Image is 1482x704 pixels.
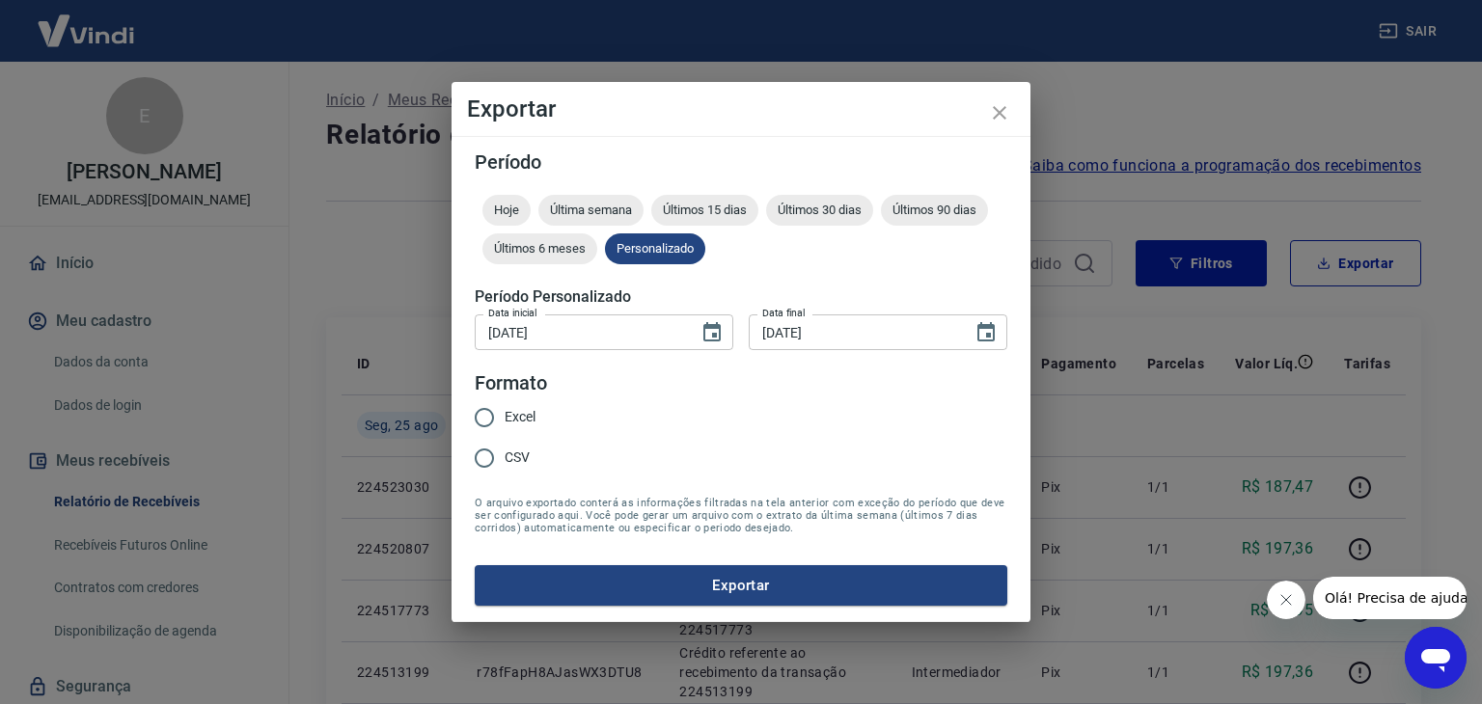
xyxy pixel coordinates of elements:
span: Última semana [538,203,644,217]
button: Choose date, selected date is 1 de ago de 2025 [693,313,731,352]
div: Hoje [482,195,531,226]
span: Últimos 15 dias [651,203,758,217]
iframe: Fechar mensagem [1267,581,1305,619]
button: Choose date, selected date is 25 de ago de 2025 [967,313,1005,352]
span: Hoje [482,203,531,217]
iframe: Mensagem da empresa [1313,577,1467,619]
h5: Período Personalizado [475,287,1007,307]
label: Data final [762,306,806,320]
div: Últimos 30 dias [766,195,873,226]
h4: Exportar [467,97,1015,121]
div: Personalizado [605,233,705,264]
label: Data inicial [488,306,537,320]
iframe: Botão para abrir a janela de mensagens [1405,627,1467,689]
span: O arquivo exportado conterá as informações filtradas na tela anterior com exceção do período que ... [475,497,1007,534]
span: Últimos 90 dias [881,203,988,217]
div: Última semana [538,195,644,226]
input: DD/MM/YYYY [749,314,959,350]
button: Exportar [475,565,1007,606]
span: CSV [505,447,530,468]
input: DD/MM/YYYY [475,314,685,350]
div: Últimos 6 meses [482,233,597,264]
div: Últimos 90 dias [881,195,988,226]
span: Olá! Precisa de ajuda? [12,14,162,29]
span: Últimos 6 meses [482,241,597,256]
h5: Período [475,152,1007,172]
span: Personalizado [605,241,705,256]
span: Excel [505,407,535,427]
legend: Formato [475,369,547,397]
div: Últimos 15 dias [651,195,758,226]
button: close [976,90,1023,136]
span: Últimos 30 dias [766,203,873,217]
